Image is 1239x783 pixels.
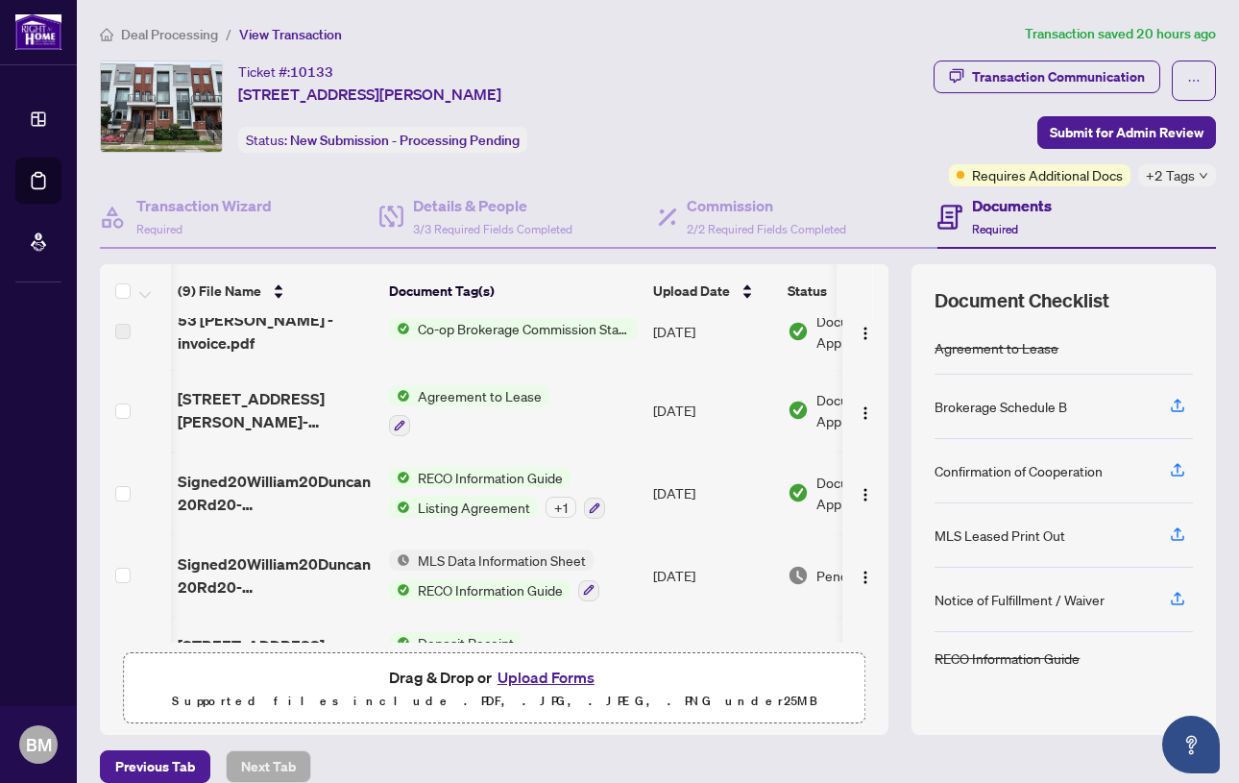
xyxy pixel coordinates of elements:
span: New Submission - Processing Pending [290,132,520,149]
img: Logo [858,326,873,341]
button: Logo [850,477,881,508]
div: MLS Leased Print Out [935,525,1065,546]
span: Status [788,281,827,302]
button: Logo [850,395,881,426]
li: / [226,23,231,45]
td: [DATE] [645,452,780,534]
th: Document Tag(s) [381,264,645,318]
img: Document Status [788,400,809,421]
h4: Documents [972,194,1052,217]
img: Logo [858,570,873,585]
img: Document Status [788,321,809,342]
h4: Details & People [413,194,572,217]
button: Status IconAgreement to Lease [389,385,549,437]
span: Pending Review [816,565,912,586]
span: Document Approved [816,389,935,431]
span: (9) File Name [178,281,261,302]
span: 10133 [290,63,333,81]
td: [DATE] [645,370,780,453]
div: Ticket #: [238,61,333,83]
span: [STREET_ADDRESS][PERSON_NAME] - Office Depsoit receipt.pdf [178,634,374,680]
span: ellipsis [1187,74,1201,87]
img: logo [15,14,61,50]
span: Document Approved [816,636,935,678]
span: [STREET_ADDRESS][PERSON_NAME] [238,83,501,106]
img: Status Icon [389,550,410,571]
img: Status Icon [389,467,410,488]
img: Status Icon [389,385,410,406]
h4: Commission [687,194,846,217]
span: Submit for Admin Review [1050,117,1203,148]
span: Required [972,222,1018,236]
span: Upload Date [653,281,730,302]
span: Required [136,222,182,236]
button: Status IconCo-op Brokerage Commission Statement [389,318,638,339]
img: Document Status [788,565,809,586]
span: Listing Agreement [410,497,538,518]
span: Deposit Receipt [410,632,522,653]
span: 53 [PERSON_NAME] - invoice.pdf [178,308,374,355]
td: [DATE] [645,617,780,699]
div: Confirmation of Cooperation [935,460,1103,481]
img: Status Icon [389,632,410,653]
img: Logo [858,487,873,502]
span: Document Approved [816,310,935,353]
span: Drag & Drop or [389,665,600,690]
th: Status [780,264,943,318]
img: Status Icon [389,497,410,518]
button: Previous Tab [100,750,210,783]
img: Status Icon [389,579,410,600]
div: Status: [238,127,527,153]
span: home [100,28,113,41]
div: RECO Information Guide [935,648,1080,669]
span: Drag & Drop orUpload FormsSupported files include .PDF, .JPG, .JPEG, .PNG under25MB [124,653,864,724]
img: IMG-W12321822_1.jpg [101,61,222,152]
div: Transaction Communication [972,61,1145,92]
th: (9) File Name [170,264,381,318]
span: +2 Tags [1146,164,1195,186]
span: Signed20William20Duncan20Rd20-202424245320William20Duncan20Rd20-20RECO20Information20Guide.pdf [178,470,374,516]
img: Logo [858,405,873,421]
button: Next Tab [226,750,311,783]
span: 2/2 Required Fields Completed [687,222,846,236]
span: Document Approved [816,472,935,514]
button: Submit for Admin Review [1037,116,1216,149]
th: Upload Date [645,264,780,318]
p: Supported files include .PDF, .JPG, .JPEG, .PNG under 25 MB [135,690,853,713]
td: [DATE] [645,293,780,370]
div: Brokerage Schedule B [935,396,1067,417]
button: Upload Forms [492,665,600,690]
button: Status IconMLS Data Information SheetStatus IconRECO Information Guide [389,550,599,601]
span: MLS Data Information Sheet [410,550,594,571]
button: Status IconDeposit Receipt [389,632,522,684]
button: Open asap [1162,716,1220,773]
span: Agreement to Lease [410,385,549,406]
article: Transaction saved 20 hours ago [1025,23,1216,45]
span: [STREET_ADDRESS][PERSON_NAME]-_Agreement_to_Lease__Residential_12.pdf [178,387,374,433]
span: RECO Information Guide [410,467,571,488]
span: BM [26,731,52,758]
button: Logo [850,316,881,347]
button: Logo [850,560,881,591]
span: Deal Processing [121,26,218,43]
span: 3/3 Required Fields Completed [413,222,572,236]
button: Status IconRECO Information GuideStatus IconListing Agreement+1 [389,467,605,519]
img: Status Icon [389,318,410,339]
button: Transaction Communication [934,61,1160,93]
span: View Transaction [239,26,342,43]
span: RECO Information Guide [410,579,571,600]
div: + 1 [546,497,576,518]
div: Agreement to Lease [935,337,1058,358]
h4: Transaction Wizard [136,194,272,217]
span: Document Checklist [935,287,1109,314]
span: Previous Tab [115,751,195,782]
span: Co-op Brokerage Commission Statement [410,318,638,339]
div: Notice of Fulfillment / Waiver [935,589,1105,610]
span: Requires Additional Docs [972,164,1123,185]
td: [DATE] [645,534,780,617]
span: down [1199,171,1208,181]
img: Document Status [788,482,809,503]
span: Signed20William20Duncan20Rd20-202424245320William20Duncan20Rd20-20RECO20Information20Guide.pdf [178,552,374,599]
